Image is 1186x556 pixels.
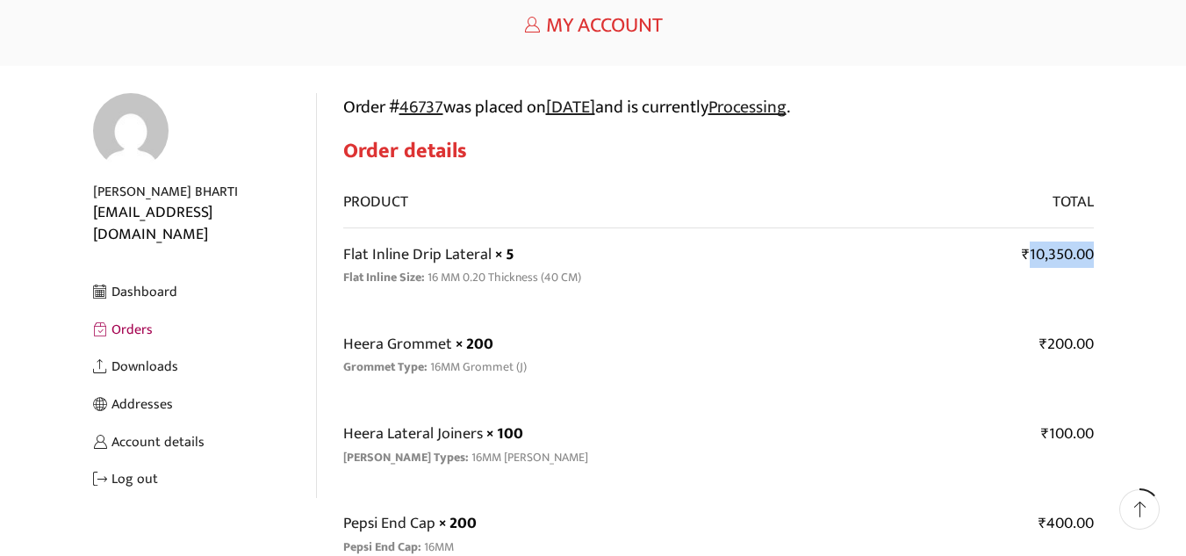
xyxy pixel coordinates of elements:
[1022,242,1094,268] bdi: 10,350.00
[343,139,1094,164] h2: Order details
[343,421,483,447] a: Heera Lateral Joiners
[1039,331,1047,357] span: ₹
[439,510,477,537] strong: × 200
[1039,331,1094,357] bdi: 200.00
[471,448,588,467] p: 16MM [PERSON_NAME]
[343,447,469,467] strong: [PERSON_NAME] Types:
[495,242,514,268] strong: × 5
[430,357,527,377] p: 16MM Grommet (J)
[93,348,316,386] a: Downloads
[1041,421,1049,447] span: ₹
[546,92,595,122] mark: [DATE]
[343,510,435,537] a: Pepsi End Cap
[93,273,316,311] a: Dashboard
[343,164,738,227] th: Product
[93,202,316,247] div: [EMAIL_ADDRESS][DOMAIN_NAME]
[343,242,492,268] a: Flat Inline Drip Lateral
[93,386,316,423] a: Addresses
[1039,510,1046,537] span: ₹
[738,164,1094,227] th: Total
[93,460,316,498] a: Log out
[343,93,1094,121] p: Order # was placed on and is currently .
[343,267,425,287] strong: Flat Inline Size:
[708,92,787,122] mark: Processing
[428,268,581,287] p: 16 MM 0.20 Thickness (40 CM)
[399,92,443,122] mark: 46737
[93,182,316,202] div: [PERSON_NAME] BHARTI
[1022,242,1030,268] span: ₹
[456,331,493,357] strong: × 200
[93,311,316,349] a: Orders
[343,331,452,357] a: Heera Grommet
[343,357,428,377] strong: Grommet Type:
[546,8,663,43] span: My Account
[486,421,523,447] strong: × 100
[1039,510,1094,537] bdi: 400.00
[1041,421,1094,447] bdi: 100.00
[93,423,316,461] a: Account details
